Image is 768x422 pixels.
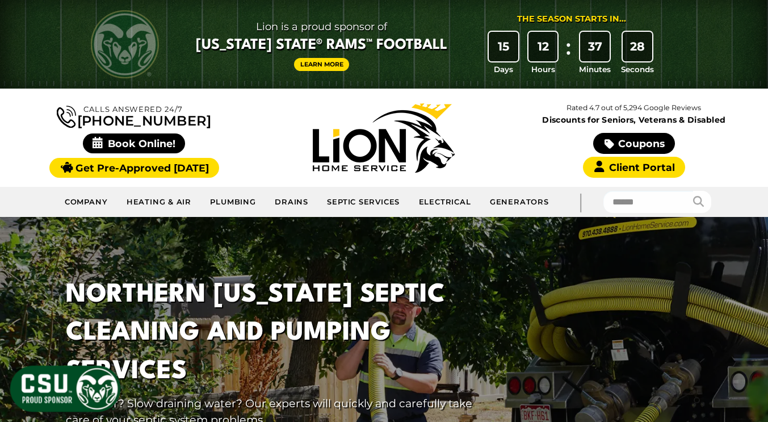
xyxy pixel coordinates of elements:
[593,133,675,154] a: Coupons
[409,191,480,214] a: Electrical
[66,276,479,391] h1: Northern [US_STATE] Septic Cleaning And Pumping Services
[57,103,211,128] a: [PHONE_NUMBER]
[583,157,685,178] a: Client Portal
[580,32,610,61] div: 37
[9,364,122,413] img: CSU Sponsor Badge
[294,58,350,71] a: Learn More
[621,64,654,75] span: Seconds
[623,32,652,61] div: 28
[511,116,757,124] span: Discounts for Seniors, Veterans & Disabled
[528,32,558,61] div: 12
[517,13,626,26] div: The Season Starts in...
[56,191,117,214] a: Company
[49,158,219,178] a: Get Pre-Approved [DATE]
[196,36,447,55] span: [US_STATE] State® Rams™ Football
[509,102,759,114] p: Rated 4.7 out of 5,294 Google Reviews
[117,191,202,214] a: Heating & Air
[91,10,159,78] img: CSU Rams logo
[494,64,513,75] span: Days
[83,133,186,153] span: Book Online!
[531,64,555,75] span: Hours
[266,191,318,214] a: Drains
[489,32,518,61] div: 15
[196,18,447,36] span: Lion is a proud sponsor of
[318,191,409,214] a: Septic Services
[313,103,455,173] img: Lion Home Service
[579,64,611,75] span: Minutes
[563,32,574,76] div: :
[558,187,603,217] div: |
[481,191,558,214] a: Generators
[201,191,266,214] a: Plumbing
